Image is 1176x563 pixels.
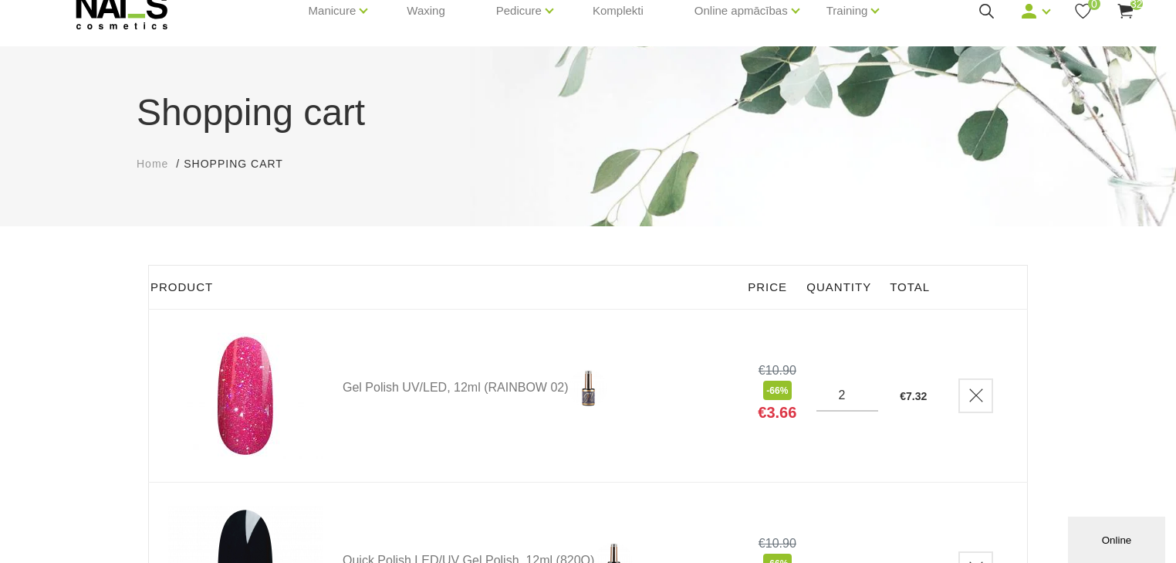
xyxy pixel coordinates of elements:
[763,381,792,400] span: -66%
[184,156,299,172] li: Shopping cart
[738,266,797,310] th: Price
[759,537,796,550] s: €10.90
[137,156,168,172] a: Home
[1068,514,1168,563] iframe: chat widget
[906,390,927,402] span: 7.32
[137,158,168,170] span: Home
[569,369,607,408] img: Long-lasting, intensely pigmented gel polish. Easy to apply, dries well, does not shrink or pull ...
[149,266,739,310] th: Product
[797,266,880,310] th: Quantity
[168,333,323,459] img: Gel Polish UV/LED, 12ml (RAINBOW 02)
[1073,2,1093,21] a: 0
[1116,2,1135,21] a: 32
[958,378,993,413] a: Delete
[759,364,796,377] s: €10.90
[343,369,738,408] a: Gel Polish UV/LED, 12ml (RAINBOW 02)
[880,266,939,310] th: Total
[900,390,906,402] span: €
[137,85,1039,141] h1: Shopping cart
[758,403,796,422] span: €3.66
